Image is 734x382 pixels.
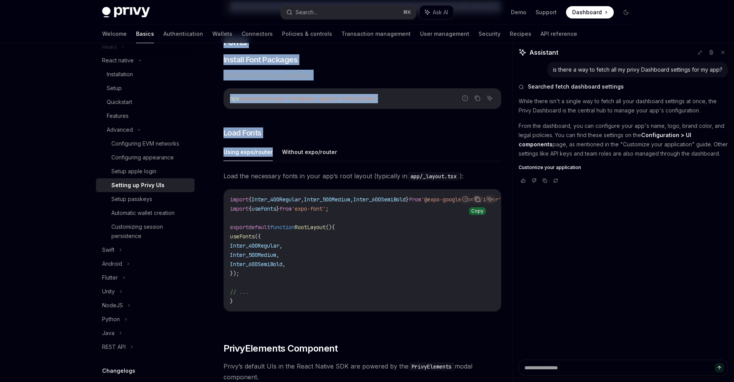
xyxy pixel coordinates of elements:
a: Transaction management [341,25,411,43]
button: Send message [715,363,724,372]
span: { [332,224,335,231]
button: Without expo/router [282,143,337,161]
a: Setup apple login [96,164,195,178]
span: } [406,196,409,203]
code: PrivyElements [408,362,455,371]
span: import [230,205,249,212]
span: , [350,196,353,203]
button: Toggle dark mode [620,6,632,18]
span: RootLayout [295,224,326,231]
a: Security [479,25,501,43]
button: Report incorrect code [460,194,470,204]
span: Install the following packages: [223,70,501,80]
button: Ask AI [420,5,454,19]
div: Configuring appearance [111,153,174,162]
span: , [279,242,282,249]
span: expo-font [273,95,301,102]
span: ({ [255,233,261,240]
span: , [276,251,279,258]
img: dark logo [102,7,150,18]
div: Copy [469,207,486,215]
span: @expo-google-fonts/inter [301,95,375,102]
span: install [252,95,273,102]
button: Copy the contents from the code block [472,194,482,204]
a: Customizing session persistence [96,220,195,243]
span: '@expo-google-fonts/inter' [421,196,501,203]
span: , [301,196,304,203]
span: Load the necessary fonts in your app’s root layout (typically in ): [223,171,501,181]
div: Search... [296,8,317,17]
span: Inter_600SemiBold [230,261,282,268]
div: Setup apple login [111,167,156,176]
span: from [279,205,292,212]
button: Report incorrect code [460,93,470,103]
a: Authentication [163,25,203,43]
span: { [249,196,252,203]
div: Android [102,259,122,268]
span: default [249,224,270,231]
span: ⌘ K [403,9,411,15]
strong: Configuration > UI components [519,132,691,147]
a: Policies & controls [282,25,332,43]
span: Inter_400Regular [230,242,279,249]
span: 'expo-font' [292,205,326,212]
span: } [230,298,233,305]
span: () [326,224,332,231]
a: Setup [96,81,195,95]
span: } [276,205,279,212]
button: Searched fetch dashboard settings [519,83,728,90]
span: expo [239,95,252,102]
div: Customizing session persistence [111,222,190,241]
span: Assistant [529,48,558,57]
a: Support [536,8,557,16]
span: function [270,224,295,231]
a: Welcome [102,25,127,43]
span: npx [230,95,239,102]
span: export [230,224,249,231]
div: Configuring EVM networks [111,139,179,148]
a: Installation [96,67,195,81]
div: Unity [102,287,115,296]
div: Advanced [107,125,133,134]
code: app/_layout.tsx [407,172,460,181]
button: Copy the contents from the code block [472,93,482,103]
span: useFonts [252,205,276,212]
h5: Changelogs [102,366,135,375]
a: Quickstart [96,95,195,109]
div: NodeJS [102,301,123,310]
div: Swift [102,245,114,255]
span: PrivyElements Component [223,342,338,355]
span: Inter_500Medium [304,196,350,203]
button: Ask AI [485,93,495,103]
span: Inter_600SemiBold [353,196,406,203]
span: // ... [230,288,249,295]
div: Setting up Privy UIs [111,181,165,190]
a: API reference [541,25,577,43]
p: While there isn't a single way to fetch all your dashboard settings at once, the Privy Dashboard ... [519,97,728,115]
a: Setup passkeys [96,192,195,206]
a: Basics [136,25,154,43]
a: Configuring EVM networks [96,137,195,151]
span: { [249,205,252,212]
span: import [230,196,249,203]
a: Configuring appearance [96,151,195,164]
a: Wallets [212,25,232,43]
div: Automatic wallet creation [111,208,175,218]
a: User management [420,25,469,43]
p: From the dashboard, you can configure your app's name, logo, brand color, and legal policies. You... [519,121,728,158]
span: Inter_500Medium [230,251,276,258]
span: Inter_400Regular [252,196,301,203]
div: Setup passkeys [111,194,152,204]
div: Python [102,315,120,324]
a: Customize your application [519,164,728,171]
span: Customize your application [519,164,581,171]
button: Using expo/router [223,143,273,161]
span: Ask AI [433,8,448,16]
span: from [409,196,421,203]
button: Ask AI [485,194,495,204]
div: Features [107,111,129,121]
span: Install Font Packages [223,54,298,65]
span: ; [326,205,329,212]
a: Connectors [242,25,273,43]
a: Automatic wallet creation [96,206,195,220]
